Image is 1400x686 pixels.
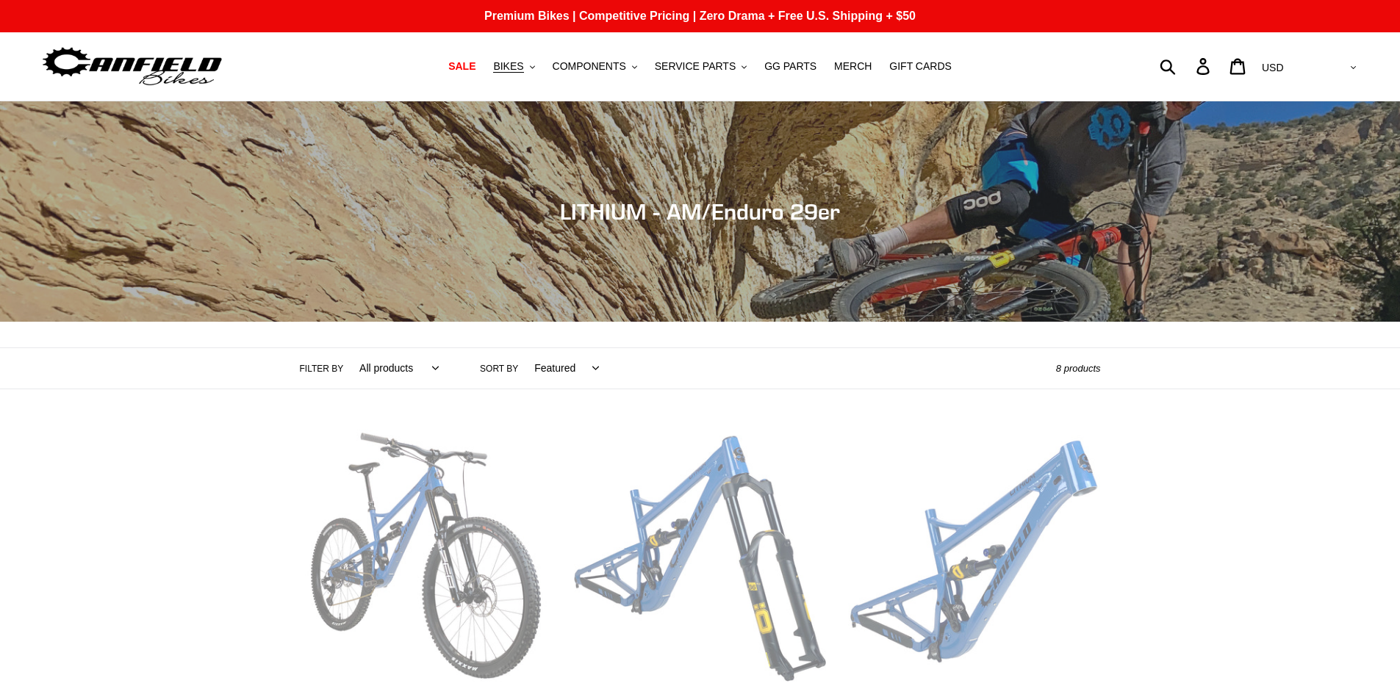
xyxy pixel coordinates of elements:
[1168,50,1205,82] input: Search
[441,57,483,76] a: SALE
[560,198,840,225] span: LITHIUM - AM/Enduro 29er
[889,60,952,73] span: GIFT CARDS
[647,57,754,76] button: SERVICE PARTS
[448,60,475,73] span: SALE
[300,362,344,375] label: Filter by
[553,60,626,73] span: COMPONENTS
[764,60,816,73] span: GG PARTS
[545,57,645,76] button: COMPONENTS
[480,362,518,375] label: Sort by
[834,60,872,73] span: MERCH
[1056,363,1101,374] span: 8 products
[40,43,224,90] img: Canfield Bikes
[655,60,736,73] span: SERVICE PARTS
[827,57,879,76] a: MERCH
[493,60,523,73] span: BIKES
[486,57,542,76] button: BIKES
[757,57,824,76] a: GG PARTS
[882,57,959,76] a: GIFT CARDS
